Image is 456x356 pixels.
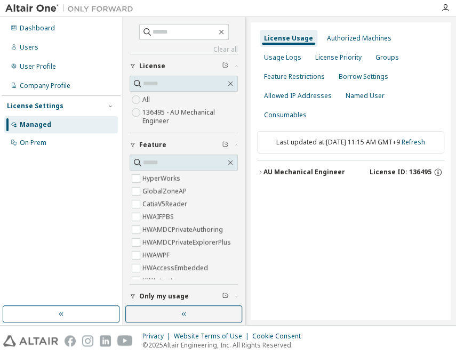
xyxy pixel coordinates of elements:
[142,223,225,236] label: HWAMDCPrivateAuthoring
[142,211,176,223] label: HWAIFPBS
[142,106,238,127] label: 136495 - AU Mechanical Engineer
[20,24,55,33] div: Dashboard
[222,141,228,149] span: Clear filter
[117,335,133,346] img: youtube.svg
[142,274,179,287] label: HWActivate
[142,198,189,211] label: CatiaV5Reader
[5,3,139,14] img: Altair One
[20,82,70,90] div: Company Profile
[327,34,391,43] div: Authorized Machines
[142,172,182,185] label: HyperWorks
[65,335,76,346] img: facebook.svg
[130,54,238,78] button: License
[315,53,362,62] div: License Priority
[130,45,238,54] a: Clear all
[257,160,444,184] button: AU Mechanical EngineerLicense ID: 136495
[20,62,56,71] div: User Profile
[82,335,93,346] img: instagram.svg
[222,62,228,70] span: Clear filter
[20,139,46,147] div: On Prem
[264,53,301,62] div: Usage Logs
[100,335,111,346] img: linkedin.svg
[142,236,233,249] label: HWAMDCPrivateExplorerPlus
[264,34,313,43] div: License Usage
[402,137,425,147] a: Refresh
[142,262,210,274] label: HWAccessEmbedded
[142,249,172,262] label: HWAWPF
[3,335,58,346] img: altair_logo.svg
[264,111,307,119] div: Consumables
[142,93,152,106] label: All
[370,168,431,176] span: License ID: 136495
[375,53,399,62] div: Groups
[142,185,189,198] label: GlobalZoneAP
[339,72,388,81] div: Borrow Settings
[222,292,228,301] span: Clear filter
[142,341,307,350] p: © 2025 Altair Engineering, Inc. All Rights Reserved.
[346,92,385,100] div: Named User
[139,62,165,70] span: License
[139,292,189,301] span: Only my usage
[20,120,51,129] div: Managed
[139,141,166,149] span: Feature
[263,168,345,176] div: AU Mechanical Engineer
[264,92,332,100] div: Allowed IP Addresses
[130,285,238,308] button: Only my usage
[174,332,252,341] div: Website Terms of Use
[130,133,238,157] button: Feature
[20,43,38,52] div: Users
[257,131,444,153] div: Last updated at: [DATE] 11:15 AM GMT+9
[252,332,307,341] div: Cookie Consent
[264,72,325,81] div: Feature Restrictions
[7,102,63,110] div: License Settings
[142,332,174,341] div: Privacy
